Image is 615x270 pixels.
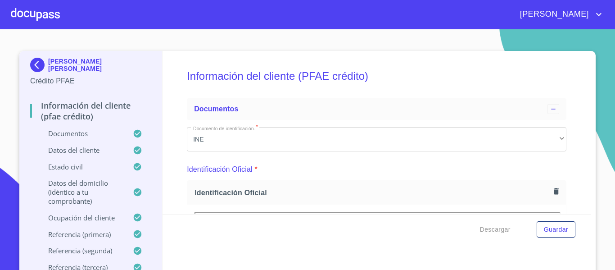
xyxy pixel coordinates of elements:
button: Descargar [476,221,514,238]
p: Información del cliente (PFAE crédito) [30,100,151,122]
p: Datos del domicilio (idéntico a tu comprobante) [30,178,133,206]
div: Documentos [187,98,566,120]
p: Datos del cliente [30,146,133,155]
p: Crédito PFAE [30,76,151,87]
button: Guardar [537,221,575,238]
img: Docupass spot blue [30,58,48,72]
p: Documentos [30,129,133,138]
p: Identificación Oficial [187,164,253,175]
p: Estado Civil [30,162,133,171]
span: [PERSON_NAME] [513,7,593,22]
div: INE [187,127,566,151]
span: Descargar [480,224,511,235]
button: account of current user [513,7,604,22]
p: [PERSON_NAME] [PERSON_NAME] [48,58,151,72]
span: Identificación Oficial [194,188,550,197]
span: Guardar [544,224,568,235]
span: Documentos [194,105,238,113]
p: Ocupación del Cliente [30,213,133,222]
div: [PERSON_NAME] [PERSON_NAME] [30,58,151,76]
p: Referencia (primera) [30,230,133,239]
p: Referencia (segunda) [30,246,133,255]
h5: Información del cliente (PFAE crédito) [187,58,566,95]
